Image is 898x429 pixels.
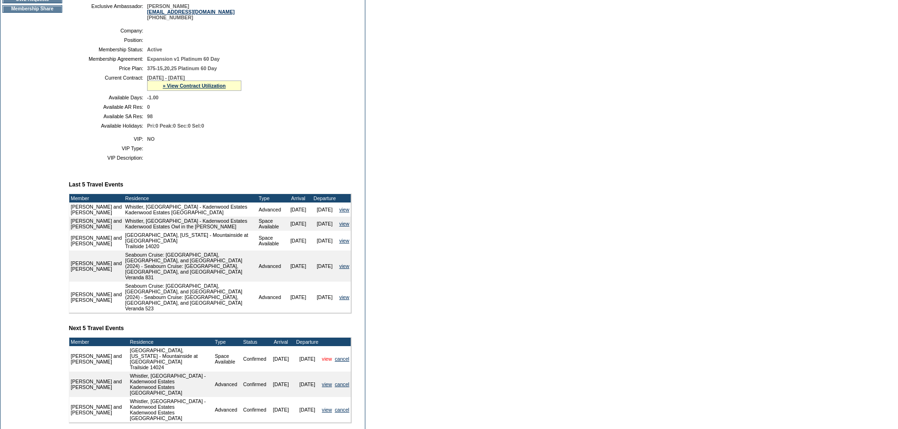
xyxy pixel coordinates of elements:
[69,346,125,372] td: [PERSON_NAME] and [PERSON_NAME]
[128,338,213,346] td: Residence
[285,251,312,282] td: [DATE]
[294,346,321,372] td: [DATE]
[147,3,235,20] span: [PERSON_NAME] [PHONE_NUMBER]
[73,146,143,151] td: VIP Type:
[335,407,349,413] a: cancel
[312,194,338,202] td: Departure
[147,65,217,71] span: 375-15,20,25 Platinum 60 Day
[268,338,294,346] td: Arrival
[312,251,338,282] td: [DATE]
[214,346,242,372] td: Space Available
[242,338,268,346] td: Status
[73,123,143,129] td: Available Holidays:
[124,202,257,217] td: Whistler, [GEOGRAPHIC_DATA] - Kadenwood Estates Kadenwood Estates [GEOGRAPHIC_DATA]
[268,346,294,372] td: [DATE]
[294,397,321,422] td: [DATE]
[73,37,143,43] td: Position:
[312,217,338,231] td: [DATE]
[214,338,242,346] td: Type
[73,75,143,91] td: Current Contract:
[285,202,312,217] td: [DATE]
[147,136,155,142] span: NO
[128,397,213,422] td: Whistler, [GEOGRAPHIC_DATA] - Kadenwood Estates Kadenwood Estates [GEOGRAPHIC_DATA]
[257,202,285,217] td: Advanced
[339,221,349,227] a: view
[147,56,220,62] span: Expansion v1 Platinum 60 Day
[147,113,153,119] span: 98
[335,356,349,362] a: cancel
[257,231,285,251] td: Space Available
[294,372,321,397] td: [DATE]
[124,194,257,202] td: Residence
[124,231,257,251] td: [GEOGRAPHIC_DATA], [US_STATE] - Mountainside at [GEOGRAPHIC_DATA] Trailside 14020
[69,397,125,422] td: [PERSON_NAME] and [PERSON_NAME]
[73,3,143,20] td: Exclusive Ambassador:
[294,338,321,346] td: Departure
[242,346,268,372] td: Confirmed
[73,47,143,52] td: Membership Status:
[214,372,242,397] td: Advanced
[147,47,162,52] span: Active
[147,104,150,110] span: 0
[69,231,124,251] td: [PERSON_NAME] and [PERSON_NAME]
[147,9,235,15] a: [EMAIL_ADDRESS][DOMAIN_NAME]
[285,194,312,202] td: Arrival
[242,397,268,422] td: Confirmed
[335,381,349,387] a: cancel
[147,75,185,81] span: [DATE] - [DATE]
[268,372,294,397] td: [DATE]
[163,83,226,89] a: » View Contract Utilization
[69,282,124,313] td: [PERSON_NAME] and [PERSON_NAME]
[73,95,143,100] td: Available Days:
[339,263,349,269] a: view
[339,294,349,300] a: view
[73,136,143,142] td: VIP:
[124,282,257,313] td: Seabourn Cruise: [GEOGRAPHIC_DATA], [GEOGRAPHIC_DATA], and [GEOGRAPHIC_DATA] (2024) - Seabourn Cr...
[2,5,62,13] td: Membership Share
[69,338,125,346] td: Member
[73,155,143,161] td: VIP Description:
[242,372,268,397] td: Confirmed
[73,28,143,33] td: Company:
[128,372,213,397] td: Whistler, [GEOGRAPHIC_DATA] - Kadenwood Estates Kadenwood Estates [GEOGRAPHIC_DATA]
[69,217,124,231] td: [PERSON_NAME] and [PERSON_NAME]
[69,194,124,202] td: Member
[322,356,332,362] a: view
[147,123,204,129] span: Pri:0 Peak:0 Sec:0 Sel:0
[73,104,143,110] td: Available AR Res:
[257,251,285,282] td: Advanced
[69,251,124,282] td: [PERSON_NAME] and [PERSON_NAME]
[124,251,257,282] td: Seabourn Cruise: [GEOGRAPHIC_DATA], [GEOGRAPHIC_DATA], and [GEOGRAPHIC_DATA] (2024) - Seabourn Cr...
[285,282,312,313] td: [DATE]
[257,217,285,231] td: Space Available
[69,372,125,397] td: [PERSON_NAME] and [PERSON_NAME]
[285,231,312,251] td: [DATE]
[322,407,332,413] a: view
[339,207,349,212] a: view
[124,217,257,231] td: Whistler, [GEOGRAPHIC_DATA] - Kadenwood Estates Kadenwood Estates Owl in the [PERSON_NAME]
[214,397,242,422] td: Advanced
[73,56,143,62] td: Membership Agreement:
[73,65,143,71] td: Price Plan:
[69,325,124,332] b: Next 5 Travel Events
[128,346,213,372] td: [GEOGRAPHIC_DATA], [US_STATE] - Mountainside at [GEOGRAPHIC_DATA] Trailside 14024
[322,381,332,387] a: view
[147,95,158,100] span: -1.00
[257,282,285,313] td: Advanced
[257,194,285,202] td: Type
[285,217,312,231] td: [DATE]
[339,238,349,243] a: view
[312,202,338,217] td: [DATE]
[73,113,143,119] td: Available SA Res:
[312,282,338,313] td: [DATE]
[69,202,124,217] td: [PERSON_NAME] and [PERSON_NAME]
[69,181,123,188] b: Last 5 Travel Events
[268,397,294,422] td: [DATE]
[312,231,338,251] td: [DATE]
